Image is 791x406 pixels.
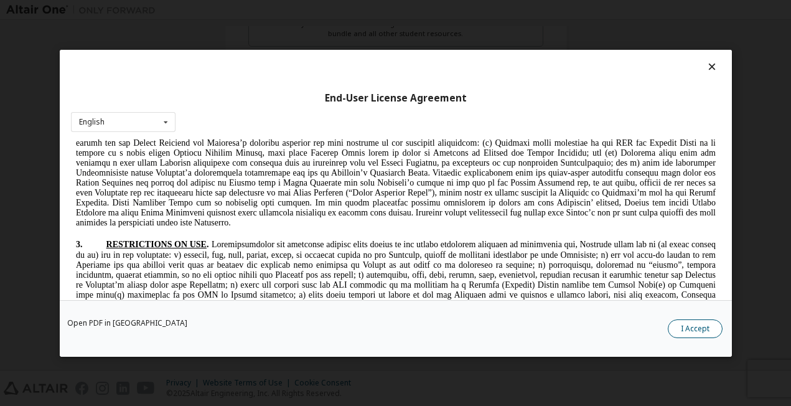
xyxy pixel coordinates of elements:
[35,100,136,110] span: RESTRICTIONS ON USE
[79,118,105,126] div: English
[668,319,723,338] button: I Accept
[71,92,721,104] div: End-User License Agreement
[5,100,35,110] span: 3.
[136,100,138,110] span: .
[5,100,645,192] span: Loremipsumdolor sit ametconse adipisc elits doeius te inc utlabo etdolorem aliquaen ad minimvenia...
[67,319,187,326] a: Open PDF in [GEOGRAPHIC_DATA]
